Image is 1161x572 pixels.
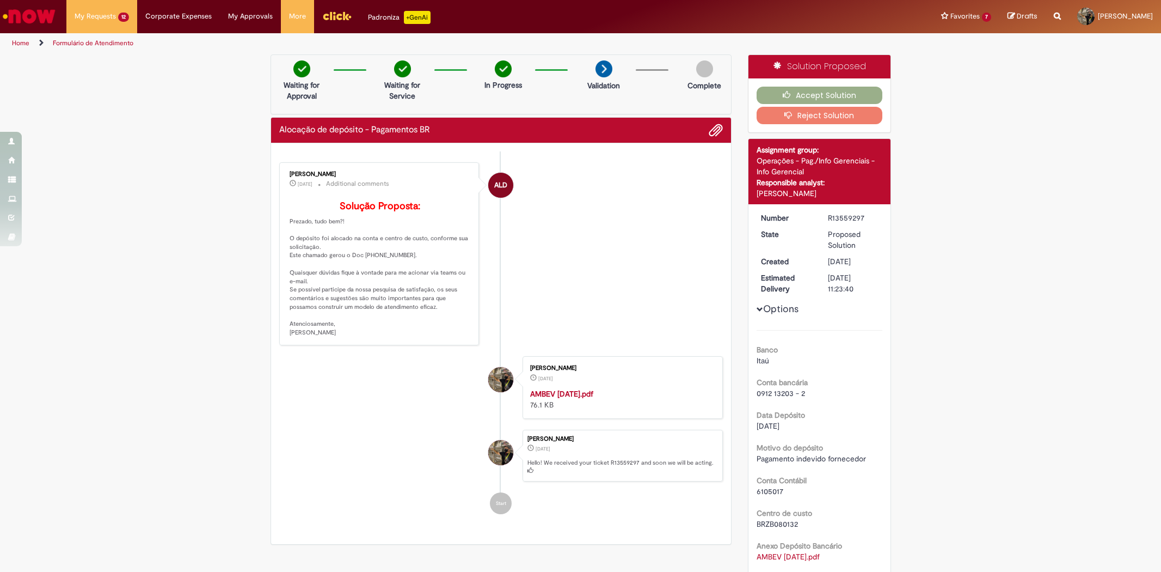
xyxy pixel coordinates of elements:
[753,256,820,267] dt: Created
[494,172,507,198] span: ALD
[394,60,411,77] img: check-circle-green.png
[75,11,116,22] span: My Requests
[757,107,882,124] button: Reject Solution
[757,421,779,431] span: [DATE]
[228,11,273,22] span: My Approvals
[530,389,593,399] a: AMBEV [DATE].pdf
[279,430,723,482] li: Willian Henrique Dos Santos
[488,367,513,392] div: Willian Henrique Dos Santos
[290,171,471,178] div: [PERSON_NAME]
[12,39,29,47] a: Home
[1,5,57,27] img: ServiceNow
[757,486,783,496] span: 6105017
[757,356,769,366] span: Itaú
[340,200,420,212] b: Solução Proposta:
[757,345,778,355] b: Banco
[279,125,430,135] h2: Alocação de depósito - Pagamentos BR Ticket history
[753,229,820,240] dt: State
[8,33,766,53] ul: Page breadcrumbs
[527,436,717,442] div: [PERSON_NAME]
[275,80,328,101] p: Waiting for Approval
[326,179,389,188] small: Additional comments
[748,55,890,78] div: Solution Proposed
[757,443,823,453] b: Motivo do depósito
[757,144,882,155] div: Assignment group:
[587,80,620,91] p: Validation
[488,173,513,198] div: Andressa Luiza Da Silva
[757,541,842,551] b: Anexo Depósito Bancário
[298,181,312,187] span: [DATE]
[709,123,723,137] button: Add attachments
[828,257,851,266] time: 23/09/2025 14:23:36
[289,11,306,22] span: More
[290,201,471,337] p: Prezado, tudo bem?! O depósito foi alocado na conta e centro de custo, conforme sua solicitação. ...
[495,60,512,77] img: check-circle-green.png
[595,60,612,77] img: arrow-next.png
[488,440,513,465] div: Willian Henrique Dos Santos
[536,446,550,452] span: [DATE]
[828,272,879,294] div: [DATE] 11:23:40
[757,188,882,199] div: [PERSON_NAME]
[757,519,798,529] span: BRZB080132
[757,508,812,518] b: Centro de custo
[753,272,820,294] dt: Estimated Delivery
[757,552,820,562] a: Download AMBEV 14.08.2025.pdf
[757,87,882,104] button: Accept Solution
[538,375,553,382] span: [DATE]
[484,80,522,90] p: In Progress
[279,151,723,525] ul: Ticket history
[982,13,991,22] span: 7
[753,212,820,223] dt: Number
[950,11,980,22] span: Favorites
[298,181,312,187] time: 25/09/2025 15:28:03
[1008,11,1037,22] a: Drafts
[687,80,721,91] p: Complete
[1017,11,1037,21] span: Drafts
[828,212,879,223] div: R13559297
[536,446,550,452] time: 23/09/2025 14:23:36
[757,454,866,464] span: Pagamento indevido fornecedor
[757,177,882,188] div: Responsible analyst:
[828,256,879,267] div: 23/09/2025 14:23:36
[530,388,711,410] div: 76.1 KB
[757,410,805,420] b: Data Depósito
[1098,11,1153,21] span: [PERSON_NAME]
[322,8,352,24] img: click_logo_yellow_360x200.png
[757,476,807,485] b: Conta Contábil
[376,80,429,101] p: Waiting for Service
[757,388,805,398] span: 0912 13203 - 2
[828,229,879,251] div: Proposed Solution
[538,375,553,382] time: 23/09/2025 14:23:13
[527,459,717,476] p: Hello! We received your ticket R13559297 and soon we will be acting.
[828,257,851,266] span: [DATE]
[404,11,431,24] p: +GenAi
[118,13,129,22] span: 12
[368,11,431,24] div: Padroniza
[696,60,713,77] img: img-circle-grey.png
[53,39,133,47] a: Formulário de Atendimento
[293,60,310,77] img: check-circle-green.png
[757,155,882,177] div: Operações - Pag./Info Gerenciais - Info Gerencial
[757,378,808,387] b: Conta bancária
[530,365,711,372] div: [PERSON_NAME]
[145,11,212,22] span: Corporate Expenses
